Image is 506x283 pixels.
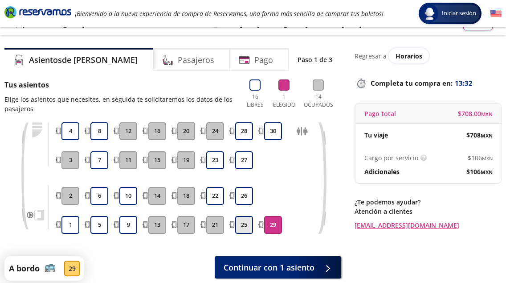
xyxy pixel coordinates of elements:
p: Regresar a [355,51,387,61]
button: English [490,8,502,19]
button: 20 [177,122,195,140]
button: 25 [235,216,253,234]
div: Regresar a ver horarios [355,48,502,63]
button: 6 [90,187,108,205]
button: 27 [235,151,253,169]
p: Cargo por servicio [364,153,418,162]
span: $ 106 [468,153,493,162]
p: Tus asientos [4,79,236,90]
button: 9 [119,216,137,234]
button: 26 [235,187,253,205]
button: 1 [61,216,79,234]
span: $ 708.00 [458,109,493,118]
button: 19 [177,151,195,169]
h4: Pasajeros [178,54,214,66]
button: 14 [148,187,166,205]
p: Completa tu compra en : [355,77,502,89]
small: MXN [481,111,493,117]
button: 5 [90,216,108,234]
button: 24 [206,122,224,140]
button: 18 [177,187,195,205]
span: Horarios [396,52,422,60]
span: Iniciar sesión [438,9,480,18]
button: 13 [148,216,166,234]
i: Brand Logo [4,5,71,19]
p: Elige los asientos que necesites, en seguida te solicitaremos los datos de los pasajeros [4,95,236,113]
span: $ 708 [466,130,493,140]
span: 13:32 [455,78,473,88]
p: A bordo [9,262,40,275]
p: 1 Elegido [273,93,296,109]
small: MXN [481,132,493,139]
span: Continuar con 1 asiento [224,262,314,274]
p: 16 Libres [245,93,266,109]
button: 30 [264,122,282,140]
p: 14 Ocupados [302,93,335,109]
span: $ 106 [466,167,493,176]
button: 21 [206,216,224,234]
p: Paso 1 de 3 [298,55,332,64]
button: 15 [148,151,166,169]
p: Tu viaje [364,130,388,140]
a: [EMAIL_ADDRESS][DOMAIN_NAME] [355,221,502,230]
small: MXN [481,169,493,175]
button: 8 [90,122,108,140]
button: 11 [119,151,137,169]
div: 29 [64,261,80,276]
p: Atención a clientes [355,207,502,216]
small: MXN [482,155,493,162]
button: Continuar con 1 asiento [215,256,341,279]
button: 3 [61,151,79,169]
button: 7 [90,151,108,169]
button: 22 [206,187,224,205]
button: 29 [264,216,282,234]
p: ¿Te podemos ayudar? [355,197,502,207]
button: 4 [61,122,79,140]
p: Adicionales [364,167,400,176]
h4: Pago [254,54,273,66]
a: Brand Logo [4,5,71,21]
button: 23 [206,151,224,169]
button: 10 [119,187,137,205]
button: 17 [177,216,195,234]
p: Pago total [364,109,396,118]
button: 16 [148,122,166,140]
button: 12 [119,122,137,140]
button: 28 [235,122,253,140]
h4: Asientos de [PERSON_NAME] [29,54,138,66]
button: 2 [61,187,79,205]
em: ¡Bienvenido a la nueva experiencia de compra de Reservamos, una forma más sencilla de comprar tus... [75,9,384,18]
